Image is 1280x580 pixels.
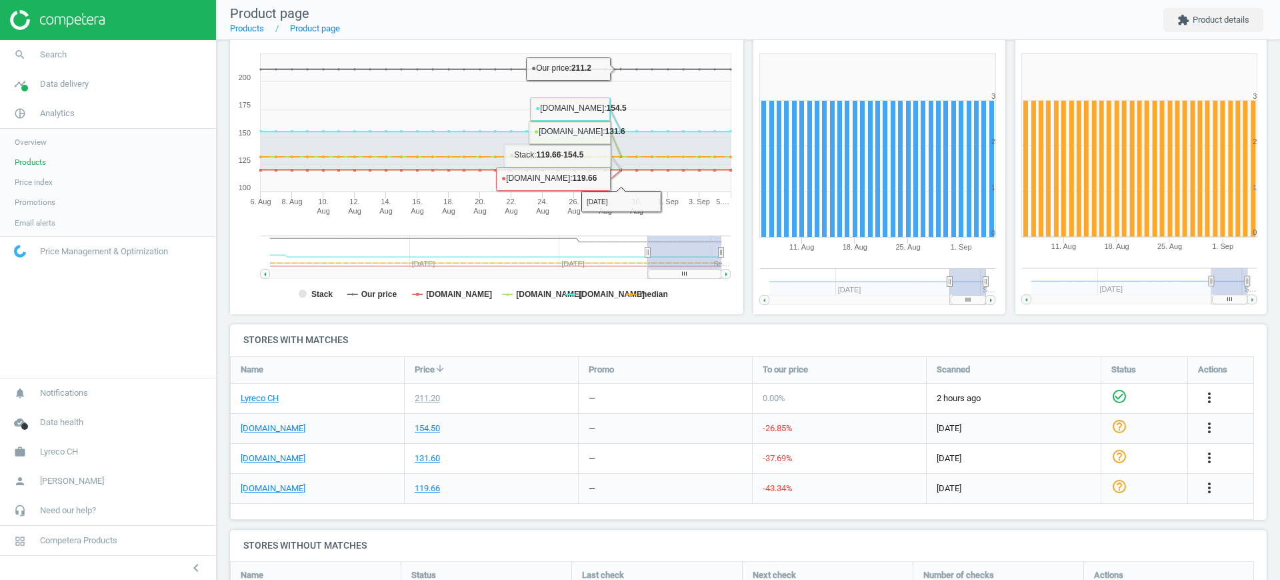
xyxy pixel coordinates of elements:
[7,42,33,67] i: search
[713,260,729,268] tspan: Se…
[763,453,793,463] span: -37.69 %
[442,207,455,215] tspan: Aug
[789,243,814,251] tspan: 11. Aug
[241,483,305,495] a: [DOMAIN_NAME]
[1201,420,1217,436] i: more_vert
[516,290,582,299] tspan: [DOMAIN_NAME]
[937,364,970,376] span: Scanned
[589,392,595,404] div: —
[983,286,995,294] tspan: S…
[763,393,785,403] span: 0.00 %
[379,207,393,215] tspan: Aug
[589,364,614,376] span: Promo
[991,92,995,100] text: 3
[443,198,453,206] tspan: 18.
[991,184,995,192] text: 1
[230,5,309,21] span: Product page
[415,453,440,465] div: 131.60
[241,453,305,465] a: [DOMAIN_NAME]
[426,290,492,299] tspan: [DOMAIN_NAME]
[567,207,581,215] tspan: Aug
[763,483,793,493] span: -43.34 %
[1111,449,1127,465] i: help_outline
[895,243,920,251] tspan: 25. Aug
[239,101,251,109] text: 175
[239,73,251,81] text: 200
[7,498,33,523] i: headset_mic
[937,422,1091,434] span: [DATE]
[40,416,83,428] span: Data health
[589,453,595,465] div: —
[40,535,117,547] span: Competera Products
[991,137,995,146] text: 2
[843,243,867,251] tspan: 18. Aug
[40,505,96,517] span: Need our help?
[1177,14,1189,26] i: extension
[505,207,518,215] tspan: Aug
[1201,390,1217,406] i: more_vert
[7,410,33,435] i: cloud_done
[40,78,89,90] span: Data delivery
[10,10,105,30] img: ajHJNr6hYgQAAAAASUVORK5CYII=
[40,107,75,119] span: Analytics
[1104,243,1129,251] tspan: 18. Aug
[411,207,424,215] tspan: Aug
[1253,229,1257,237] text: 0
[506,198,516,206] tspan: 22.
[763,423,793,433] span: -26.85 %
[311,290,333,299] tspan: Stack
[1111,479,1127,495] i: help_outline
[40,446,78,458] span: Lyreco CH
[473,207,487,215] tspan: Aug
[348,207,361,215] tspan: Aug
[1201,420,1217,437] button: more_vert
[40,49,67,61] span: Search
[241,364,263,376] span: Name
[1111,364,1136,376] span: Status
[15,137,47,148] span: Overview
[589,422,595,434] div: —
[412,198,422,206] tspan: 16.
[239,129,251,137] text: 150
[599,207,612,215] tspan: Aug
[415,364,435,376] span: Price
[1051,243,1075,251] tspan: 11. Aug
[435,363,445,374] i: arrow_downward
[381,198,391,206] tspan: 14.
[349,198,359,206] tspan: 12.
[1253,184,1257,192] text: 1
[290,23,340,33] a: Product page
[630,207,643,215] tspan: Aug
[937,453,1091,465] span: [DATE]
[1163,8,1263,32] button: extensionProduct details
[1253,92,1257,100] text: 3
[937,392,1091,404] span: 2 hours ago
[1201,390,1217,407] button: more_vert
[640,290,668,299] tspan: median
[1245,286,1257,294] tspan: S…
[318,198,328,206] tspan: 10.
[1198,364,1227,376] span: Actions
[40,246,168,258] span: Price Management & Optimization
[7,101,33,126] i: pie_chart_outlined
[537,198,547,206] tspan: 24.
[415,422,440,434] div: 154.50
[15,157,46,168] span: Products
[600,198,610,206] tspan: 28.
[1253,137,1257,146] text: 2
[1111,388,1127,404] i: check_circle_outline
[361,290,397,299] tspan: Our price
[230,23,264,33] a: Products
[40,475,104,487] span: [PERSON_NAME]
[239,156,251,164] text: 125
[415,392,440,404] div: 211.20
[657,198,679,206] tspan: 1. Sep
[317,207,330,215] tspan: Aug
[763,364,808,376] span: To our price
[7,71,33,97] i: timeline
[1157,243,1182,251] tspan: 25. Aug
[188,560,204,576] i: chevron_left
[241,392,279,404] a: Lyreco CH
[15,177,53,188] span: Price index
[415,483,440,495] div: 119.66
